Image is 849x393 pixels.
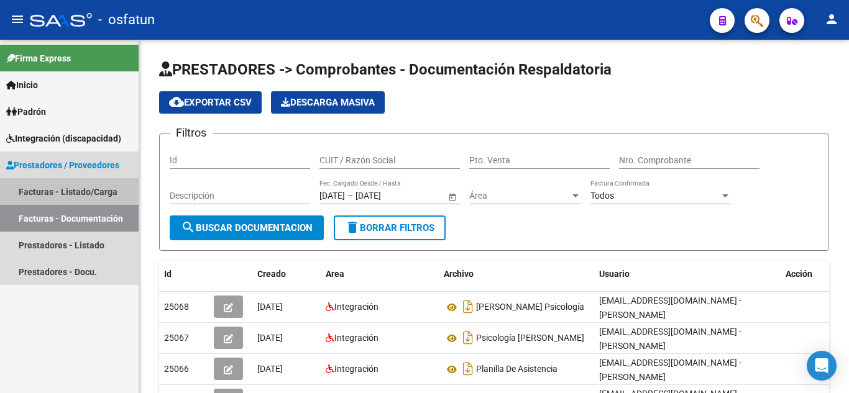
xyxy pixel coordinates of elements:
input: Fecha inicio [319,191,345,201]
span: Integración [334,302,379,312]
app-download-masive: Descarga masiva de comprobantes (adjuntos) [271,91,385,114]
span: [DATE] [257,302,283,312]
span: Borrar Filtros [345,222,434,233]
span: [PERSON_NAME] Psicología [476,302,584,312]
span: Padrón [6,105,46,119]
span: Planilla De Asistencia [476,364,558,374]
button: Buscar Documentacion [170,215,324,240]
mat-icon: cloud_download [169,94,184,109]
span: Area [326,269,344,279]
span: 25066 [164,364,189,374]
span: Archivo [444,269,474,279]
span: [EMAIL_ADDRESS][DOMAIN_NAME] - [PERSON_NAME] [599,296,741,320]
i: Descargar documento [460,359,476,379]
datatable-header-cell: Id [159,261,209,287]
span: Integración [334,333,379,343]
h3: Filtros [170,124,213,142]
span: - osfatun [98,6,155,34]
button: Open calendar [446,190,459,203]
span: Integración (discapacidad) [6,132,121,145]
button: Descarga Masiva [271,91,385,114]
button: Exportar CSV [159,91,262,114]
span: Firma Express [6,52,71,65]
span: PRESTADORES -> Comprobantes - Documentación Respaldatoria [159,61,612,78]
div: Open Intercom Messenger [807,351,837,381]
span: [EMAIL_ADDRESS][DOMAIN_NAME] - [PERSON_NAME] [599,327,741,351]
datatable-header-cell: Creado [252,261,321,287]
i: Descargar documento [460,297,476,317]
span: Usuario [599,269,630,279]
span: Buscar Documentacion [181,222,313,233]
span: Acción [786,269,812,279]
span: Inicio [6,78,38,92]
span: Prestadores / Proveedores [6,158,119,172]
span: Creado [257,269,286,279]
mat-icon: menu [10,12,25,27]
button: Borrar Filtros [334,215,446,240]
mat-icon: person [824,12,839,27]
span: Exportar CSV [169,97,252,108]
datatable-header-cell: Usuario [594,261,781,287]
datatable-header-cell: Area [321,261,439,287]
i: Descargar documento [460,328,476,348]
datatable-header-cell: Acción [781,261,843,287]
span: Descarga Masiva [281,97,375,108]
span: Id [164,269,172,279]
span: [DATE] [257,333,283,343]
span: Integración [334,364,379,374]
span: [DATE] [257,364,283,374]
span: 25068 [164,302,189,312]
span: Psicología [PERSON_NAME] [476,333,584,343]
datatable-header-cell: Archivo [439,261,594,287]
span: Todos [590,191,614,201]
mat-icon: delete [345,220,360,235]
input: Fecha fin [356,191,416,201]
span: [EMAIL_ADDRESS][DOMAIN_NAME] - [PERSON_NAME] [599,358,741,382]
span: 25067 [164,333,189,343]
span: Área [469,191,570,201]
mat-icon: search [181,220,196,235]
span: – [347,191,353,201]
